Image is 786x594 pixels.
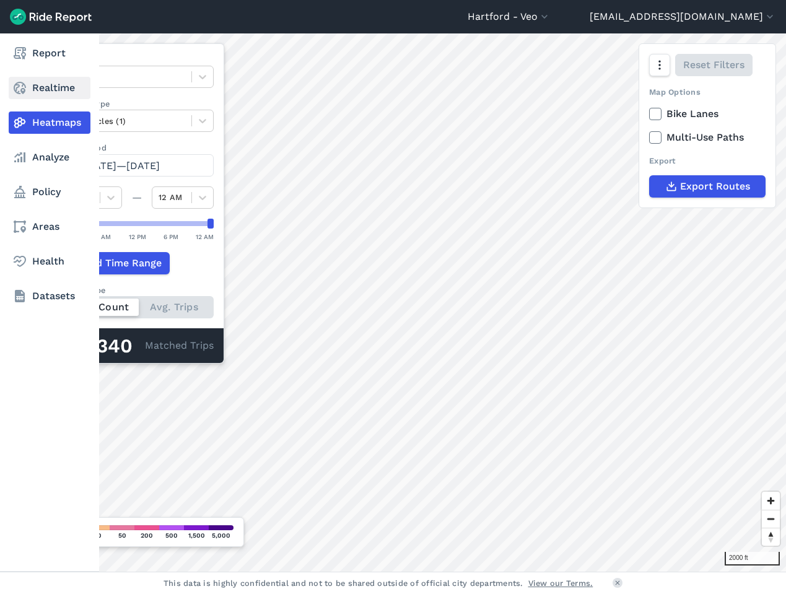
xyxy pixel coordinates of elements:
[40,33,786,572] canvas: Map
[680,179,750,194] span: Export Routes
[9,77,90,99] a: Realtime
[649,175,766,198] button: Export Routes
[649,130,766,145] label: Multi-Use Paths
[9,181,90,203] a: Policy
[60,98,214,110] label: Vehicle Type
[725,552,780,566] div: 2000 ft
[9,285,90,307] a: Datasets
[762,510,780,528] button: Zoom out
[649,107,766,121] label: Bike Lanes
[164,231,178,242] div: 6 PM
[9,146,90,168] a: Analyze
[83,256,162,271] span: Add Time Range
[60,284,214,296] div: Count Type
[122,190,152,205] div: —
[762,492,780,510] button: Zoom in
[95,231,111,242] div: 6 AM
[196,231,214,242] div: 12 AM
[50,328,224,363] div: Matched Trips
[60,142,214,154] label: Data Period
[9,42,90,64] a: Report
[9,111,90,134] a: Heatmaps
[60,54,214,66] label: Data Type
[649,86,766,98] div: Map Options
[528,577,593,589] a: View our Terms.
[129,231,146,242] div: 12 PM
[83,160,160,172] span: [DATE]—[DATE]
[762,528,780,546] button: Reset bearing to north
[9,250,90,273] a: Health
[590,9,776,24] button: [EMAIL_ADDRESS][DOMAIN_NAME]
[683,58,745,72] span: Reset Filters
[60,338,145,354] div: 105,340
[468,9,551,24] button: Hartford - Veo
[60,154,214,177] button: [DATE]—[DATE]
[9,216,90,238] a: Areas
[675,54,753,76] button: Reset Filters
[10,9,92,25] img: Ride Report
[649,155,766,167] div: Export
[60,252,170,274] button: Add Time Range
